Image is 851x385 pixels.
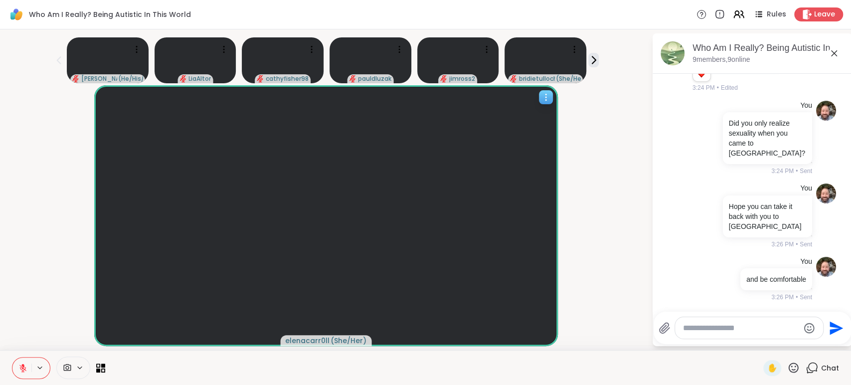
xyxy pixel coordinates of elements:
[72,75,79,82] span: audio-muted
[510,75,517,82] span: audio-muted
[800,257,812,267] h4: You
[800,240,812,249] span: Sent
[771,167,794,176] span: 3:24 PM
[796,167,798,176] span: •
[188,75,211,83] span: LiaAltor
[81,75,117,83] span: [PERSON_NAME]
[729,201,806,231] p: Hope you can take it back with you to [GEOGRAPHIC_DATA]
[816,184,836,203] img: https://sharewell-space-live.sfo3.digitaloceanspaces.com/user-generated/3d855412-782e-477c-9099-c...
[824,317,846,339] button: Send
[8,6,25,23] img: ShareWell Logomark
[729,118,806,158] p: Did you only realize sexuality when you came to [GEOGRAPHIC_DATA]?
[519,75,555,83] span: bridietulloch
[796,240,798,249] span: •
[29,9,191,19] span: Who Am I Really? Being Autistic In This World
[285,336,330,346] span: elenacarr0ll
[767,9,786,19] span: Rules
[266,75,309,83] span: cathyfisher98
[814,9,835,19] span: Leave
[118,75,143,83] span: ( He/His/Him )
[803,322,815,334] button: Emoji picker
[821,363,839,373] span: Chat
[692,42,844,54] div: Who Am I Really? Being Autistic In This World, [DATE]
[746,274,806,284] p: and be comfortable
[800,101,812,111] h4: You
[556,75,581,83] span: ( She/Her )
[696,69,706,77] button: Reactions: love
[800,184,812,193] h4: You
[771,240,794,249] span: 3:26 PM
[692,55,750,65] p: 9 members, 9 online
[257,75,264,82] span: audio-muted
[816,101,836,121] img: https://sharewell-space-live.sfo3.digitaloceanspaces.com/user-generated/3d855412-782e-477c-9099-c...
[717,83,719,92] span: •
[683,323,799,333] textarea: Type your message
[796,293,798,302] span: •
[816,257,836,277] img: https://sharewell-space-live.sfo3.digitaloceanspaces.com/user-generated/3d855412-782e-477c-9099-c...
[767,362,777,374] span: ✋
[721,83,738,92] span: Edited
[800,293,812,302] span: Sent
[179,75,186,82] span: audio-muted
[771,293,794,302] span: 3:26 PM
[449,75,475,83] span: jimross2
[349,75,356,82] span: audio-muted
[661,41,684,65] img: Who Am I Really? Being Autistic In This World, Oct 10
[331,336,366,346] span: ( She/Her )
[440,75,447,82] span: audio-muted
[800,167,812,176] span: Sent
[692,83,715,92] span: 3:24 PM
[358,75,391,83] span: pauldluzak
